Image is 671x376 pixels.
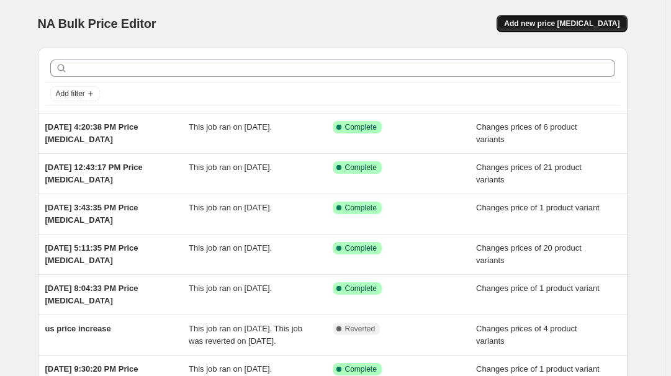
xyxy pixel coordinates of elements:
span: [DATE] 5:11:35 PM Price [MEDICAL_DATA] [45,243,138,265]
span: This job ran on [DATE]. [189,284,272,293]
span: Changes prices of 4 product variants [476,324,577,346]
span: [DATE] 4:20:38 PM Price [MEDICAL_DATA] [45,122,138,144]
span: Changes price of 1 product variant [476,364,600,374]
span: This job ran on [DATE]. [189,364,272,374]
span: us price increase [45,324,111,333]
span: This job ran on [DATE]. [189,122,272,132]
span: Changes prices of 21 product variants [476,163,582,184]
span: Complete [345,284,377,293]
span: This job ran on [DATE]. [189,243,272,253]
span: Complete [345,122,377,132]
span: [DATE] 8:04:33 PM Price [MEDICAL_DATA] [45,284,138,305]
button: Add filter [50,86,100,101]
button: Add new price [MEDICAL_DATA] [497,15,627,32]
span: This job ran on [DATE]. [189,203,272,212]
span: This job ran on [DATE]. This job was reverted on [DATE]. [189,324,302,346]
span: [DATE] 12:43:17 PM Price [MEDICAL_DATA] [45,163,143,184]
span: Changes price of 1 product variant [476,284,600,293]
span: Reverted [345,324,376,334]
span: Complete [345,364,377,374]
span: Complete [345,243,377,253]
span: This job ran on [DATE]. [189,163,272,172]
span: Complete [345,163,377,172]
span: Add new price [MEDICAL_DATA] [504,19,619,29]
span: [DATE] 3:43:35 PM Price [MEDICAL_DATA] [45,203,138,225]
span: Add filter [56,89,85,99]
span: Complete [345,203,377,213]
span: Changes prices of 6 product variants [476,122,577,144]
span: Changes price of 1 product variant [476,203,600,212]
span: NA Bulk Price Editor [38,17,156,30]
span: Changes prices of 20 product variants [476,243,582,265]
